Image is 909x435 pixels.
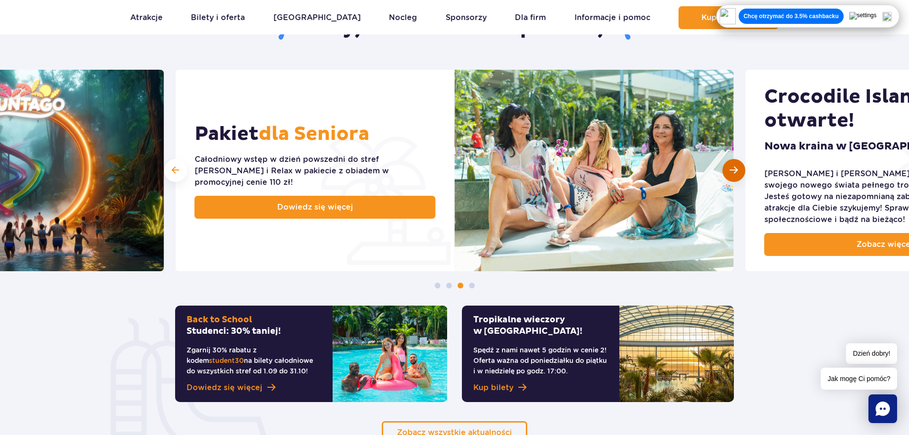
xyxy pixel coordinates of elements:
[473,382,513,393] span: Kup bilety
[473,382,608,393] a: Kup bilety
[473,345,608,376] p: Spędź z nami nawet 5 godzin w cenie 2! Oferta ważna od poniedziałku do piątku i w niedzielę po go...
[195,122,369,146] h2: Pakiet
[575,6,650,29] a: Informacje i pomoc
[455,70,734,271] img: Pakiet dla Seniora
[868,394,897,423] div: Chat
[259,122,369,146] span: dla Seniora
[187,382,321,393] a: Dowiedz się więcej
[209,357,244,364] span: student30
[389,6,417,29] a: Nocleg
[130,6,163,29] a: Atrakcje
[187,314,252,325] span: Back to School
[187,345,321,376] p: Zgarnij 30% rabatu z kodem na bilety całodniowe do wszystkich stref od 1.09 do 31.10!
[187,314,321,337] h2: Studenci: 30% taniej!
[515,6,546,29] a: Dla firm
[846,343,897,364] span: Dzień dobry!
[195,154,436,188] div: Całodniowy wstęp w dzień powszedni do stref [PERSON_NAME] i Relax w pakiecie z obiadem w promocyj...
[277,202,353,213] span: Dowiedz się więcej
[619,306,734,402] img: Tropikalne wieczory w&nbsp;Suntago!
[187,382,262,393] span: Dowiedz się więcej
[821,368,897,390] span: Jak mogę Ci pomóc?
[195,196,436,219] a: Dowiedz się więcej
[679,6,779,29] button: Kup teraz
[333,306,447,402] img: Back to SchoolStudenci: 30% taniej!
[446,6,487,29] a: Sponsorzy
[722,159,745,182] div: Następny slajd
[273,6,361,29] a: [GEOGRAPHIC_DATA]
[191,6,245,29] a: Bilety i oferta
[473,314,608,337] h2: Tropikalne wieczory w [GEOGRAPHIC_DATA]!
[701,13,739,22] span: Kup teraz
